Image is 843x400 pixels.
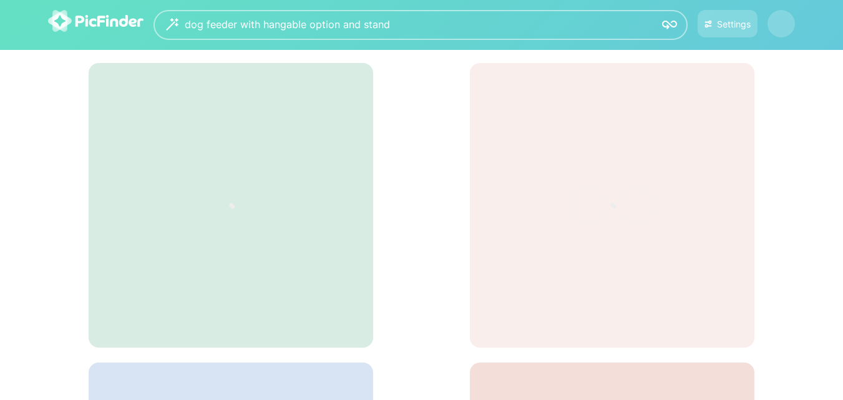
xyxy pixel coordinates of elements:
div: Settings [717,19,751,29]
img: wizard.svg [166,18,178,31]
img: logo-picfinder-white-transparent.svg [48,10,144,32]
img: icon-search.svg [662,17,677,32]
img: icon-settings.svg [704,19,713,29]
button: Settings [698,10,758,37]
